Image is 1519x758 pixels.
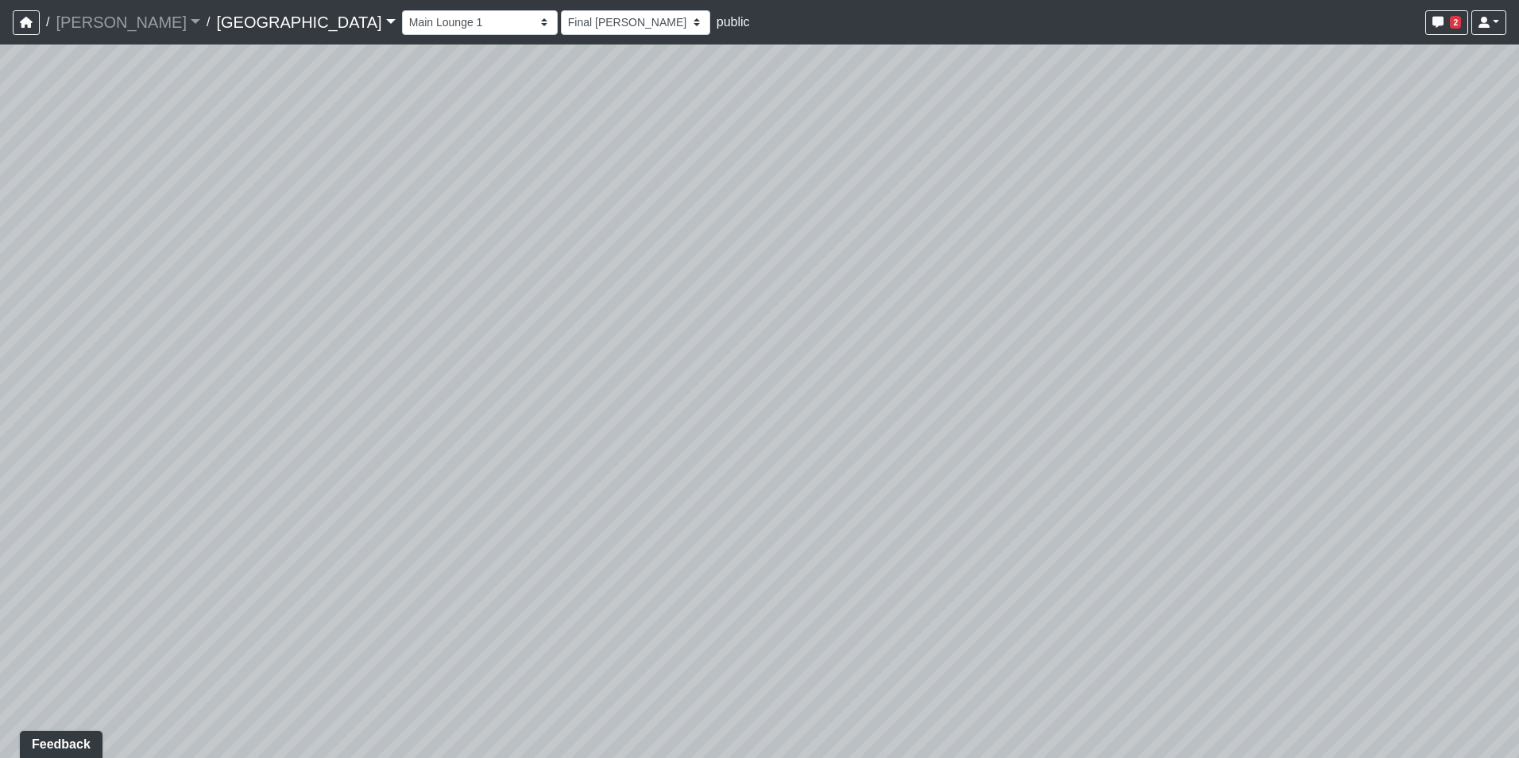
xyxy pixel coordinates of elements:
[1425,10,1468,35] button: 2
[200,6,216,38] span: /
[12,726,106,758] iframe: Ybug feedback widget
[40,6,56,38] span: /
[717,15,750,29] span: public
[56,6,200,38] a: [PERSON_NAME]
[1450,16,1461,29] span: 2
[216,6,395,38] a: [GEOGRAPHIC_DATA]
